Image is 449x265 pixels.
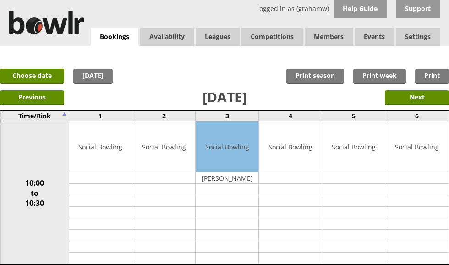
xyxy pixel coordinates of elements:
[91,28,138,46] a: Bookings
[305,28,353,46] span: Members
[385,121,448,172] td: Social Bowling
[196,121,258,172] td: Social Bowling
[259,121,322,172] td: Social Bowling
[286,69,344,84] a: Print season
[0,110,69,121] td: Time/Rink
[132,121,195,172] td: Social Bowling
[259,110,322,121] td: 4
[132,110,195,121] td: 2
[415,69,449,84] a: Print
[385,90,449,105] input: Next
[196,28,240,46] a: Leagues
[353,69,406,84] a: Print week
[385,110,449,121] td: 6
[69,110,132,121] td: 1
[322,110,385,121] td: 5
[396,28,440,46] span: Settings
[241,28,303,46] a: Competitions
[196,110,259,121] td: 3
[322,121,385,172] td: Social Bowling
[69,121,132,172] td: Social Bowling
[196,172,258,184] td: [PERSON_NAME]
[0,121,69,265] td: 10:00 to 10:30
[140,28,194,46] a: Availability
[355,28,394,46] a: Events
[73,69,113,84] a: [DATE]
